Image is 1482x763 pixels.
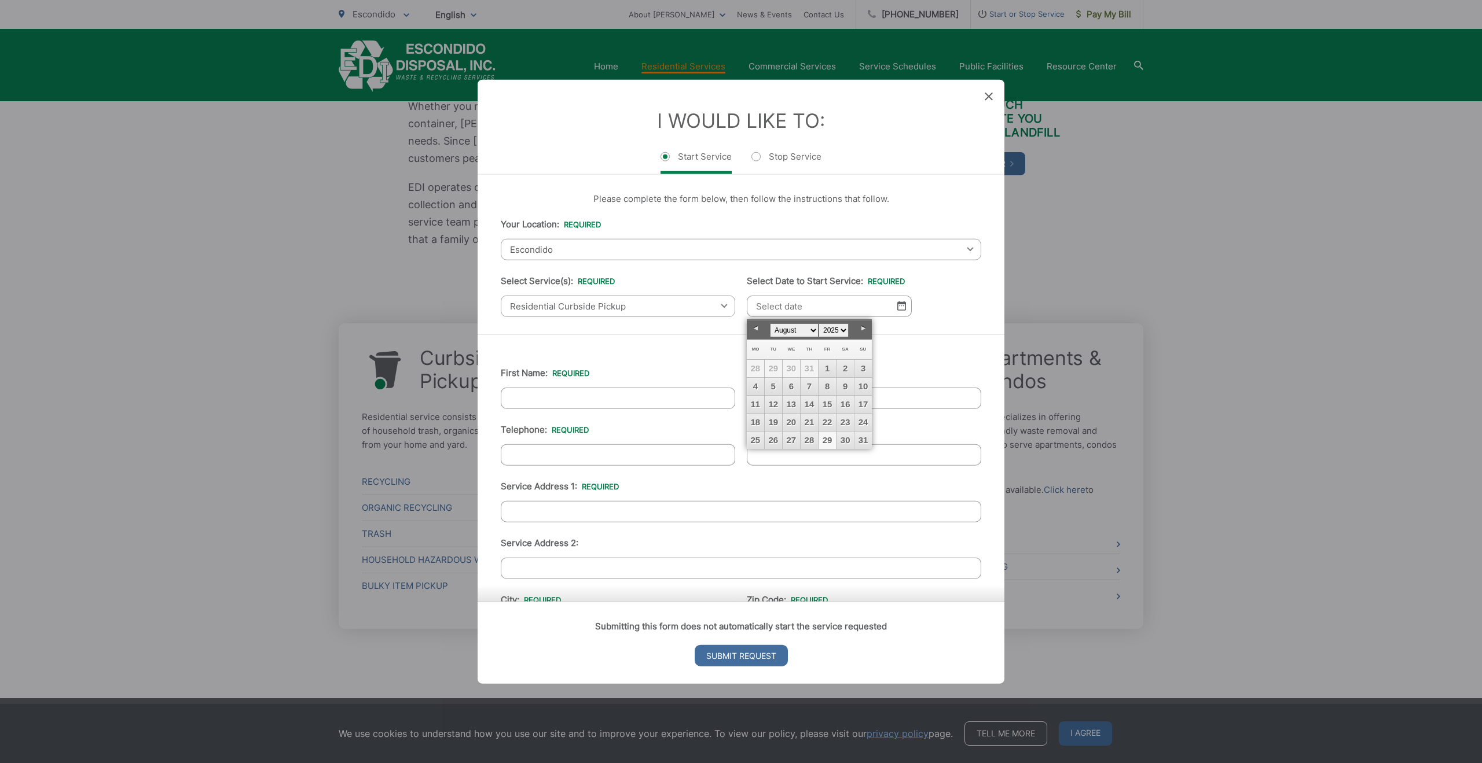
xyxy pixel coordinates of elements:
[837,432,854,449] a: 30
[819,378,836,395] a: 8
[747,275,905,286] label: Select Date to Start Service:
[747,295,912,316] input: Select date
[747,378,764,395] a: 4
[747,432,764,449] a: 25
[860,347,866,352] span: Sunday
[765,414,782,431] a: 19
[783,432,800,449] a: 27
[770,347,776,352] span: Tuesday
[783,378,800,395] a: 6
[747,414,764,431] a: 18
[801,414,818,431] a: 21
[837,396,854,413] a: 16
[837,360,854,377] a: 2
[765,432,782,449] a: 26
[783,360,800,377] span: 30
[501,424,589,434] label: Telephone:
[854,414,872,431] a: 24
[661,150,732,174] label: Start Service
[501,238,981,260] span: Escondido
[770,323,819,337] select: Select month
[501,367,589,378] label: First Name:
[801,432,818,449] a: 28
[765,396,782,413] a: 12
[801,396,818,413] a: 14
[897,301,906,311] img: Select date
[837,378,854,395] a: 9
[747,396,764,413] a: 11
[765,378,782,395] a: 5
[752,347,760,352] span: Monday
[854,396,872,413] a: 17
[501,295,735,316] span: Residential Curbside Pickup
[765,360,782,377] span: 29
[854,378,872,395] a: 10
[783,414,800,431] a: 20
[819,360,836,377] a: 1
[806,347,813,352] span: Thursday
[801,378,818,395] a: 7
[783,396,800,413] a: 13
[501,275,615,286] label: Select Service(s):
[824,347,831,352] span: Friday
[819,414,836,431] a: 22
[695,645,788,666] input: Submit Request
[501,219,601,229] label: Your Location:
[501,481,619,491] label: Service Address 1:
[854,360,872,377] a: 3
[787,347,795,352] span: Wednesday
[595,621,887,632] strong: Submitting this form does not automatically start the service requested
[854,320,872,337] a: Next
[657,108,825,132] label: I Would Like To:
[854,432,872,449] a: 31
[819,432,836,449] a: 29
[819,396,836,413] a: 15
[819,323,849,337] select: Select year
[751,150,821,174] label: Stop Service
[501,191,981,205] p: Please complete the form below, then follow the instructions that follow.
[837,414,854,431] a: 23
[801,360,818,377] span: 31
[747,320,764,337] a: Prev
[747,360,764,377] span: 28
[501,537,578,548] label: Service Address 2:
[842,347,849,352] span: Saturday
